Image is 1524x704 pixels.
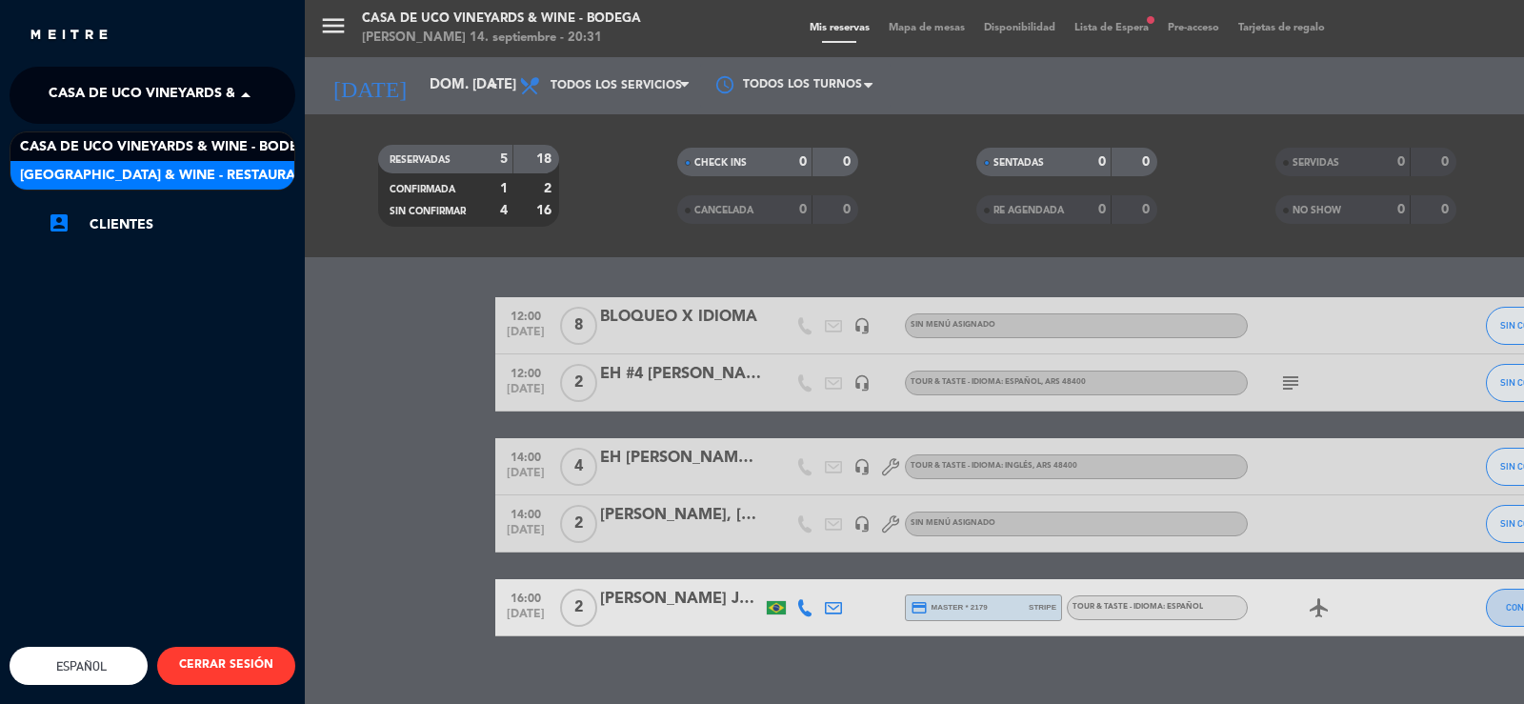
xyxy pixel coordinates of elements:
span: Español [51,659,107,674]
span: [GEOGRAPHIC_DATA] & Wine - Restaurante [20,165,322,187]
span: Casa de Uco Vineyards & Wine - Bodega [49,75,347,115]
span: Casa de Uco Vineyards & Wine - Bodega [20,136,318,158]
img: MEITRE [29,29,110,43]
a: account_boxClientes [48,213,295,236]
i: account_box [48,211,70,234]
button: CERRAR SESIÓN [157,647,295,685]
